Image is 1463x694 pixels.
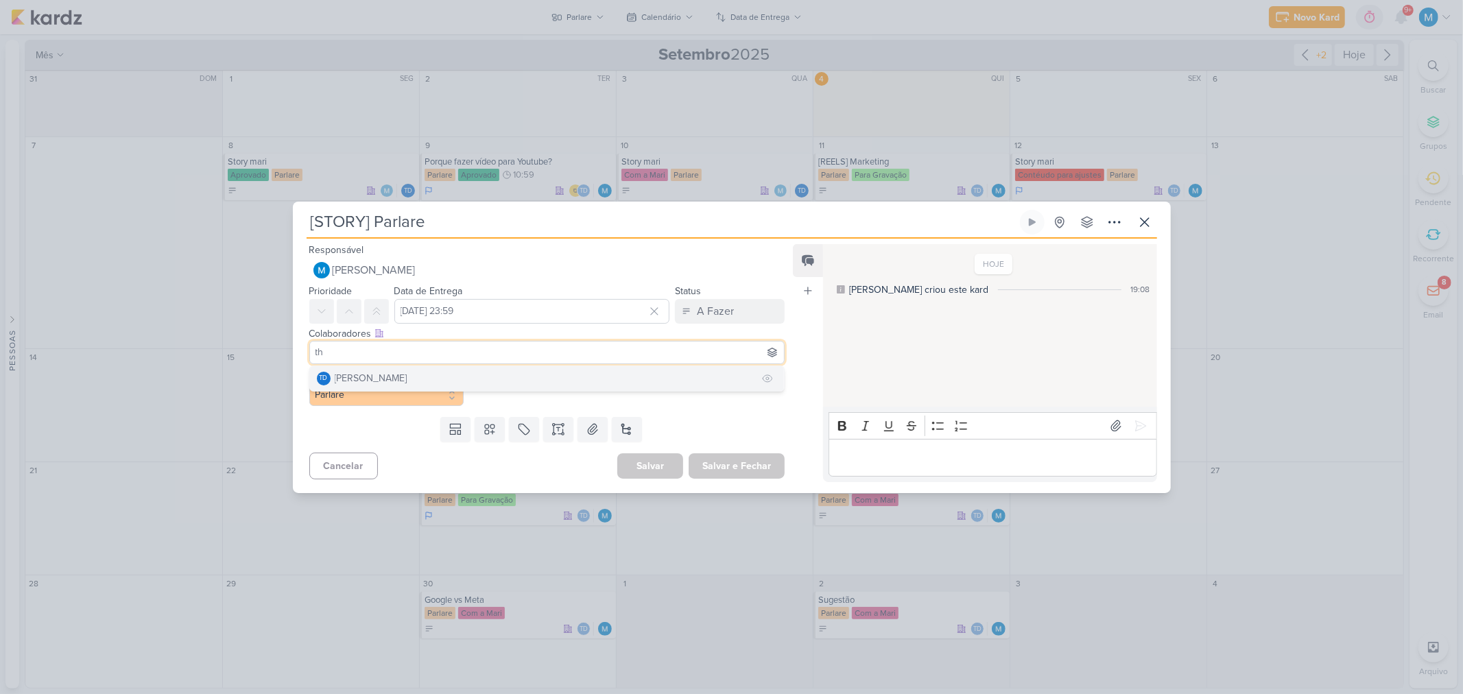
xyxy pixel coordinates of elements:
[697,303,734,320] div: A Fazer
[335,371,407,385] div: [PERSON_NAME]
[675,299,785,324] button: A Fazer
[313,262,330,278] img: MARIANA MIRANDA
[317,372,331,385] div: Thais de carvalho
[675,285,701,297] label: Status
[309,453,378,479] button: Cancelar
[309,285,353,297] label: Prioridade
[1131,283,1150,296] div: 19:08
[394,299,670,324] input: Select a date
[313,344,782,361] input: Buscar
[394,285,463,297] label: Data de Entrega
[310,366,785,391] button: Td [PERSON_NAME]
[1027,217,1038,228] div: Ligar relógio
[309,384,464,406] button: Parlare
[309,244,364,256] label: Responsável
[307,210,1017,235] input: Kard Sem Título
[333,262,416,278] span: [PERSON_NAME]
[309,326,785,341] div: Colaboradores
[849,283,988,297] div: [PERSON_NAME] criou este kard
[829,412,1156,439] div: Editor toolbar
[829,439,1156,477] div: Editor editing area: main
[320,375,328,382] p: Td
[309,258,785,283] button: [PERSON_NAME]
